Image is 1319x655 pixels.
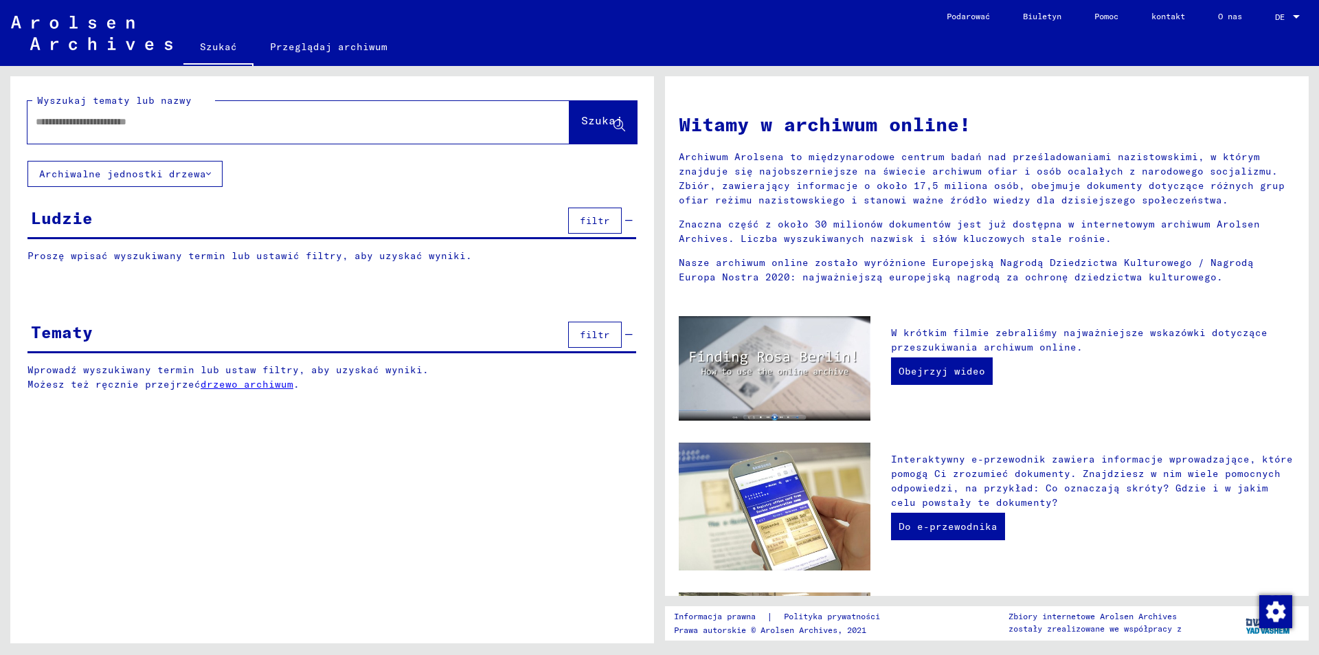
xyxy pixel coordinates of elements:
[39,168,206,180] font: Archiwalne jednostki drzewa
[679,316,870,421] img: video.jpg
[1218,11,1242,21] font: O nas
[570,101,637,144] button: Szukaj
[27,161,223,187] button: Archiwalne jednostki drzewa
[27,364,429,376] font: Wprowadź wyszukiwany termin lub ustaw filtry, aby uzyskać wyniki.
[891,513,1005,540] a: Do e-przewodnika
[1275,12,1285,22] font: DE
[27,249,472,262] font: Proszę wpisać wyszukiwany termin lub ustawić filtry, aby uzyskać wyniki.
[773,610,897,624] a: Polityka prywatności
[1008,611,1177,621] font: Zbiory internetowe Arolsen Archives
[201,378,293,390] a: drzewo archiwum
[674,611,756,621] font: Informacja prawna
[568,208,622,234] button: filtr
[679,151,1285,206] font: Archiwum Arolsena to międzynarodowe centrum badań nad prześladowaniami nazistowskimi, w którym zn...
[293,378,300,390] font: .
[674,625,866,635] font: Prawa autorskie © Arolsen Archives, 2021
[270,41,387,53] font: Przeglądaj archiwum
[27,378,201,390] font: Możesz też ręcznie przejrzeć
[679,256,1254,283] font: Nasze archiwum online zostało wyróżnione Europejską Nagrodą Dziedzictwa Kulturowego / Nagrodą Eur...
[11,16,172,50] img: Arolsen_neg.svg
[31,322,93,342] font: Tematy
[37,94,192,107] font: Wyszukaj tematy lub nazwy
[1151,11,1185,21] font: kontakt
[580,329,610,341] font: filtr
[784,611,880,621] font: Polityka prywatności
[674,610,767,624] a: Informacja prawna
[1243,606,1294,640] img: yv_logo.png
[891,453,1293,509] font: Interaktywny e-przewodnik zawiera informacje wprowadzające, które pomogą Ci zrozumieć dokumenty. ...
[767,610,773,623] font: |
[31,208,93,228] font: Ludzie
[891,326,1267,353] font: W krótkim filmie zebraliśmy najważniejsze wskazówki dotyczące przeszukiwania archiwum online.
[1259,595,1292,628] img: Zmiana zgody
[1023,11,1061,21] font: Biuletyn
[891,357,993,385] a: Obejrzyj wideo
[580,214,610,227] font: filtr
[899,365,985,377] font: Obejrzyj wideo
[679,112,971,136] font: Witamy w archiwum online!
[679,218,1260,245] font: Znaczna część z około 30 milionów dokumentów jest już dostępna w internetowym archiwum Arolsen Ar...
[183,30,253,66] a: Szukać
[899,520,997,533] font: Do e-przewodnika
[581,113,622,127] font: Szukaj
[679,443,870,570] img: eguide.jpg
[947,11,990,21] font: Podarować
[1094,11,1118,21] font: Pomoc
[253,30,404,63] a: Przeglądaj archiwum
[1008,623,1182,634] font: zostały zrealizowane we współpracy z
[568,322,622,348] button: filtr
[200,41,237,53] font: Szukać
